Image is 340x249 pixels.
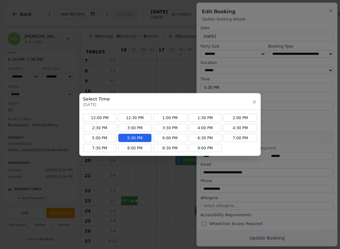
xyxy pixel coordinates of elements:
[83,96,110,102] h3: Select Time
[189,124,222,132] button: 4:00 PM
[224,114,257,122] button: 2:00 PM
[189,114,222,122] button: 1:30 PM
[118,114,152,122] button: 12:30 PM
[153,114,187,122] button: 1:00 PM
[153,134,187,142] button: 6:00 PM
[118,124,152,132] button: 3:00 PM
[189,134,222,142] button: 6:30 PM
[83,144,116,152] button: 7:30 PM
[118,134,152,142] button: 5:30 PM
[224,134,257,142] button: 7:00 PM
[189,144,222,152] button: 9:00 PM
[224,124,257,132] button: 4:30 PM
[83,114,116,122] button: 12:00 PM
[83,124,116,132] button: 2:30 PM
[118,144,152,152] button: 8:00 PM
[153,124,187,132] button: 3:30 PM
[83,102,110,107] p: [DATE]
[153,144,187,152] button: 8:30 PM
[83,134,116,142] button: 5:00 PM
